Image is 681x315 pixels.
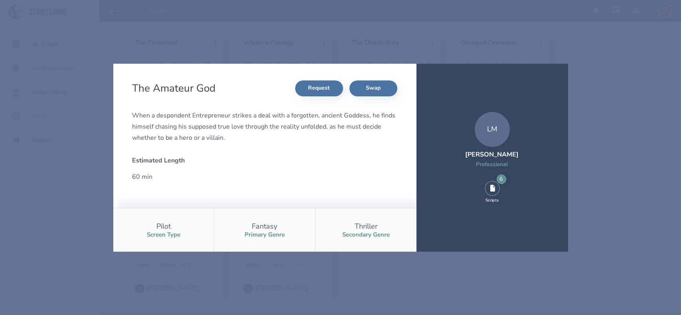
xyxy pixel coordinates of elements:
div: When a despondent Entrepreneur strikes a deal with a forgotten, ancient Goddess, he finds himself... [132,110,397,143]
div: Professional [466,160,519,168]
div: Fantasy [252,221,278,231]
div: LM [475,112,510,147]
div: Secondary Genre [342,231,390,239]
button: Swap [349,80,397,96]
div: [PERSON_NAME] [466,150,519,159]
div: Pilot [156,221,171,231]
h2: The Amateur God [132,81,219,95]
div: Thriller [355,221,377,231]
div: Primary Genre [245,231,285,239]
div: Estimated Length [132,156,259,165]
div: Scripts [486,198,499,203]
div: 60 min [132,171,259,182]
div: 6 Scripts [485,181,500,203]
a: LM[PERSON_NAME]Professional [466,112,519,178]
div: 6 [497,174,506,184]
button: Request [295,80,343,96]
div: Screen Type [147,231,180,239]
